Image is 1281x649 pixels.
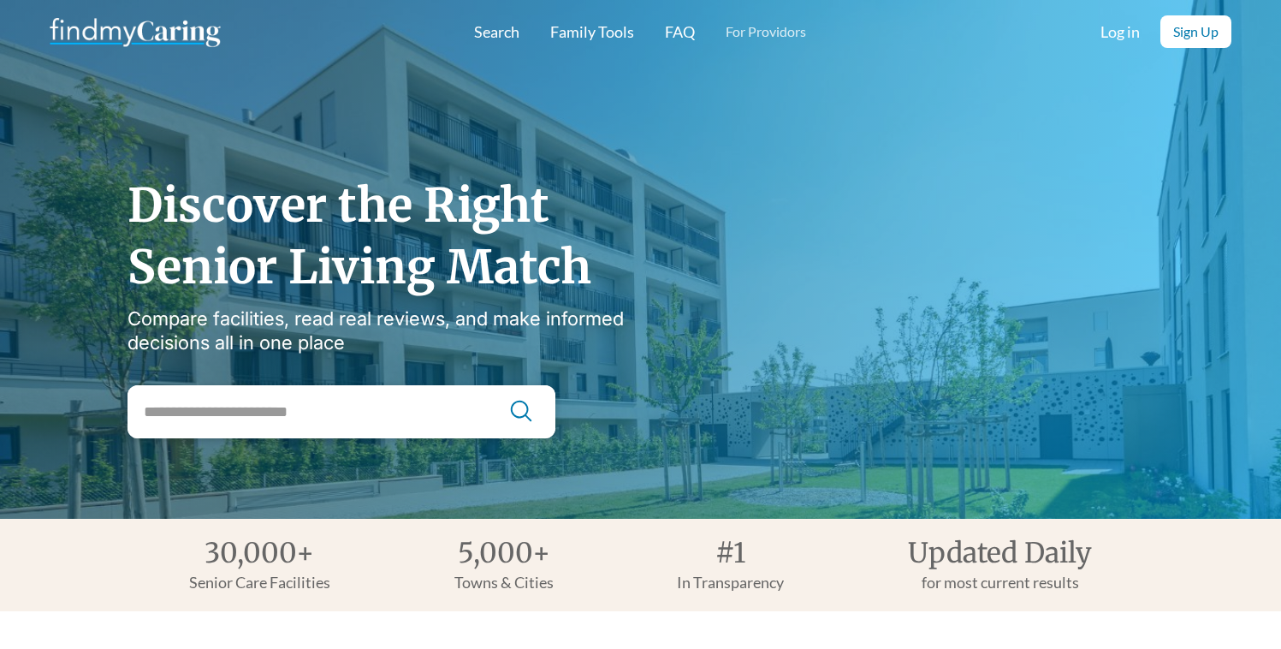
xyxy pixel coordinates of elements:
img: Search Icon [508,398,534,424]
a: FAQ [665,23,695,40]
a: Sign Up [1160,15,1231,48]
img: findmyCaring Logo [50,15,221,49]
div: #1 [715,539,746,567]
div: Towns & Cities [454,574,554,591]
div: 30,000+ [205,539,314,567]
div: Compare facilities, read real reviews, and make informed decisions all in one place [128,307,684,354]
a: Search [474,23,519,40]
div: In Transparency [677,574,784,591]
div: Updated Daily [908,539,1092,567]
div: 5,000+ [458,539,550,567]
form: City Search [128,385,555,438]
h1: Discover the Right Senior Living Match [128,175,684,298]
a: Family Tools [550,23,634,40]
a: Log in [1100,23,1140,40]
div: for most current results [922,574,1079,591]
a: For Providors [726,23,806,40]
div: Senior Care Facilities [189,574,330,591]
